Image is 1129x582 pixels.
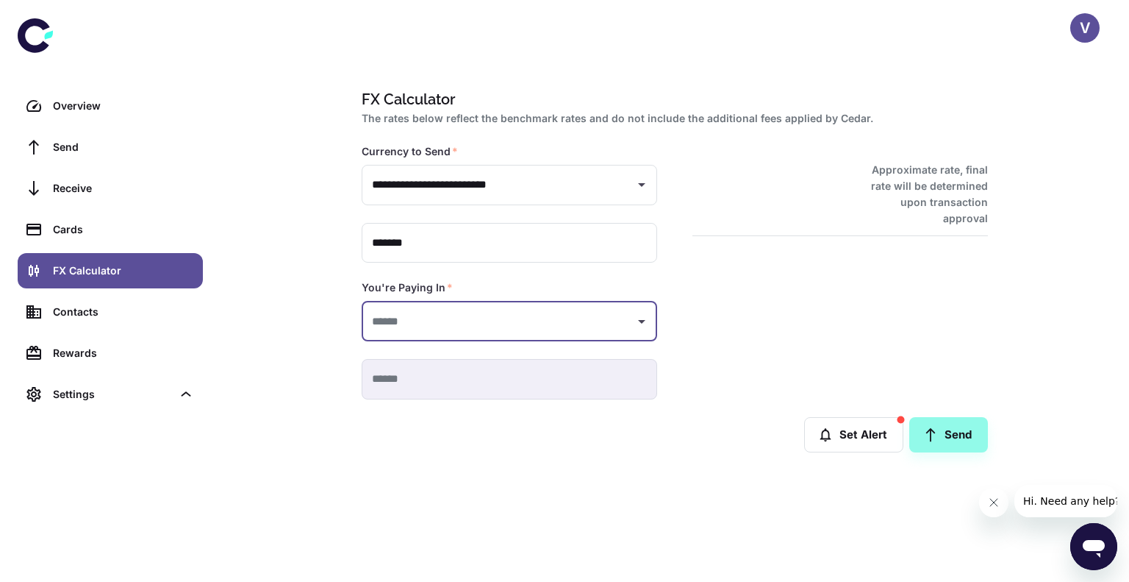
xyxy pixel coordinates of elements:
a: Send [18,129,203,165]
div: Receive [53,180,194,196]
label: Currency to Send [362,144,458,159]
a: FX Calculator [18,253,203,288]
h6: Approximate rate, final rate will be determined upon transaction approval [855,162,988,227]
button: V [1070,13,1100,43]
a: Contacts [18,294,203,330]
div: Send [53,139,194,155]
div: Settings [53,386,172,402]
div: Cards [53,221,194,238]
iframe: Message from company [1014,485,1117,517]
button: Open [631,311,652,332]
button: Open [631,174,652,195]
div: Settings [18,377,203,412]
a: Rewards [18,336,203,371]
a: Receive [18,171,203,206]
a: Overview [18,88,203,124]
h1: FX Calculator [362,88,982,110]
label: You're Paying In [362,280,453,295]
a: Send [909,417,988,453]
span: Hi. Need any help? [9,10,106,22]
div: Overview [53,98,194,114]
iframe: Button to launch messaging window [1070,523,1117,570]
a: Cards [18,212,203,247]
div: FX Calculator [53,263,194,279]
div: Rewards [53,345,194,361]
iframe: Close message [979,488,1008,517]
div: Contacts [53,304,194,320]
button: Set Alert [804,417,903,453]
